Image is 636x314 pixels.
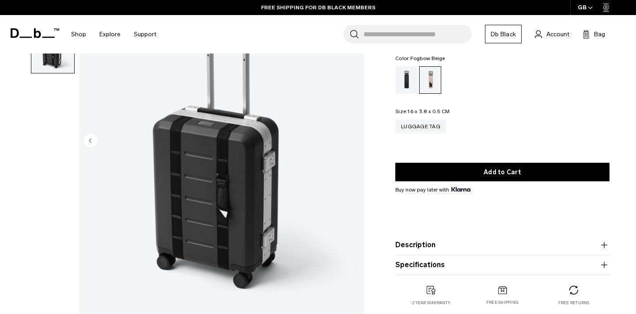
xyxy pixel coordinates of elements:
legend: Size: [395,109,450,114]
a: FREE SHIPPING FOR DB BLACK MEMBERS [261,4,375,11]
a: Luggage Tag [395,119,446,134]
a: Black Out [395,66,417,94]
button: Add to Cart [395,163,609,181]
legend: Color: [395,56,445,61]
span: Account [546,30,569,39]
p: 2 year warranty [412,300,450,306]
a: Account [535,29,569,39]
p: Free returns [558,300,590,306]
span: 16 x 3.8 x 0.5 CM [407,108,450,115]
nav: Main Navigation [64,15,163,54]
a: Fogbow Beige [419,66,441,94]
button: Previous slide [84,134,97,149]
a: Shop [71,19,86,50]
a: Explore [99,19,121,50]
span: Buy now pay later with [395,186,470,194]
button: Specifications [395,260,609,270]
a: Support [134,19,156,50]
span: Bag [594,30,605,39]
a: Db Black [485,25,522,43]
img: {"height" => 20, "alt" => "Klarna"} [451,187,470,191]
p: Free shipping [486,300,519,306]
span: Fogbow Beige [410,55,445,61]
button: Bag [583,29,605,39]
button: Description [395,240,609,250]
